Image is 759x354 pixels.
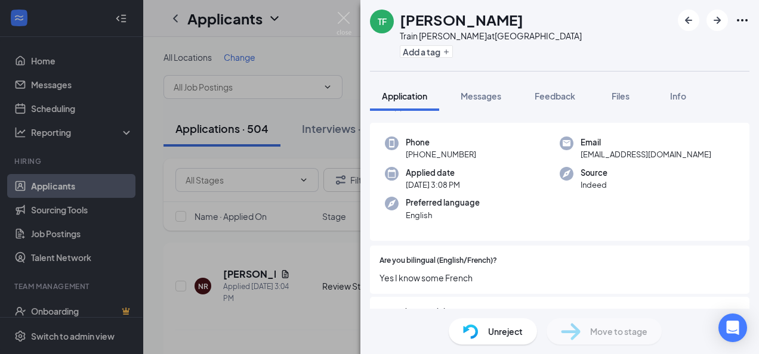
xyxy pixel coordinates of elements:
span: Application [382,91,427,101]
span: [PHONE_NUMBER] [406,148,476,160]
svg: ArrowRight [710,13,724,27]
span: Do you have a valid Driver's License? [379,306,503,318]
div: Open Intercom Messenger [718,313,747,342]
span: Yes I know some French [379,271,740,284]
div: Train [PERSON_NAME] at [GEOGRAPHIC_DATA] [400,30,582,42]
div: TF [378,15,387,27]
span: [DATE] 3:08 PM [406,179,460,191]
span: Are you bilingual (English/French)? [379,255,497,266]
span: Source [581,167,607,179]
svg: ArrowLeftNew [681,13,696,27]
span: English [406,209,480,221]
span: Email [581,136,711,148]
span: [EMAIL_ADDRESS][DOMAIN_NAME] [581,148,711,160]
span: Phone [406,136,476,148]
span: Indeed [581,179,607,191]
span: Preferred language [406,197,480,209]
button: ArrowRight [706,10,728,31]
svg: Ellipses [735,13,749,27]
span: Unreject [488,325,523,338]
button: PlusAdd a tag [400,45,453,58]
h1: [PERSON_NAME] [400,10,523,30]
span: Info [670,91,686,101]
span: Applied date [406,167,460,179]
span: Feedback [535,91,575,101]
button: ArrowLeftNew [678,10,699,31]
span: Move to stage [590,325,647,338]
span: Messages [461,91,501,101]
svg: Plus [443,48,450,55]
span: Files [612,91,630,101]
